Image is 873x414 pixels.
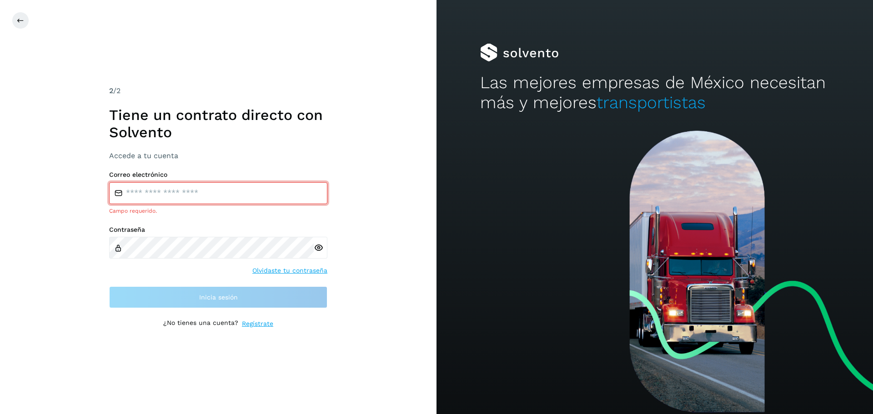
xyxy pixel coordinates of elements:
a: Olvidaste tu contraseña [252,266,327,275]
h2: Las mejores empresas de México necesitan más y mejores [480,73,829,113]
h1: Tiene un contrato directo con Solvento [109,106,327,141]
label: Contraseña [109,226,327,234]
a: Regístrate [242,319,273,329]
label: Correo electrónico [109,171,327,179]
button: Inicia sesión [109,286,327,308]
span: transportistas [597,93,706,112]
span: Inicia sesión [199,294,238,300]
p: ¿No tienes una cuenta? [163,319,238,329]
h3: Accede a tu cuenta [109,151,327,160]
span: 2 [109,86,113,95]
div: Campo requerido. [109,207,327,215]
div: /2 [109,85,327,96]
